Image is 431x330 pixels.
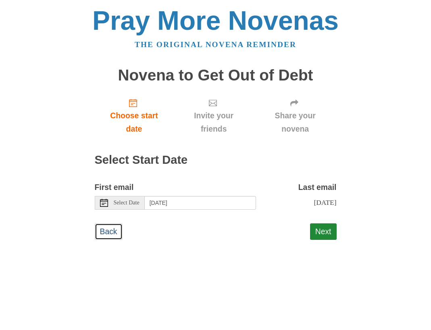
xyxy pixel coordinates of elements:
label: Last email [298,181,337,194]
span: Select Date [114,200,140,206]
span: Share your novena [262,109,329,136]
h1: Novena to Get Out of Debt [95,67,337,84]
span: Choose start date [103,109,166,136]
a: Back [95,223,123,240]
h2: Select Start Date [95,154,337,167]
label: First email [95,181,134,194]
a: Invite your friends [173,92,254,140]
a: Choose start date [95,92,174,140]
a: The original novena reminder [135,40,296,49]
a: Share your novena [254,92,337,140]
button: Next [310,223,337,240]
span: Invite your friends [181,109,246,136]
a: Pray More Novenas [92,6,339,35]
span: [DATE] [314,198,336,206]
